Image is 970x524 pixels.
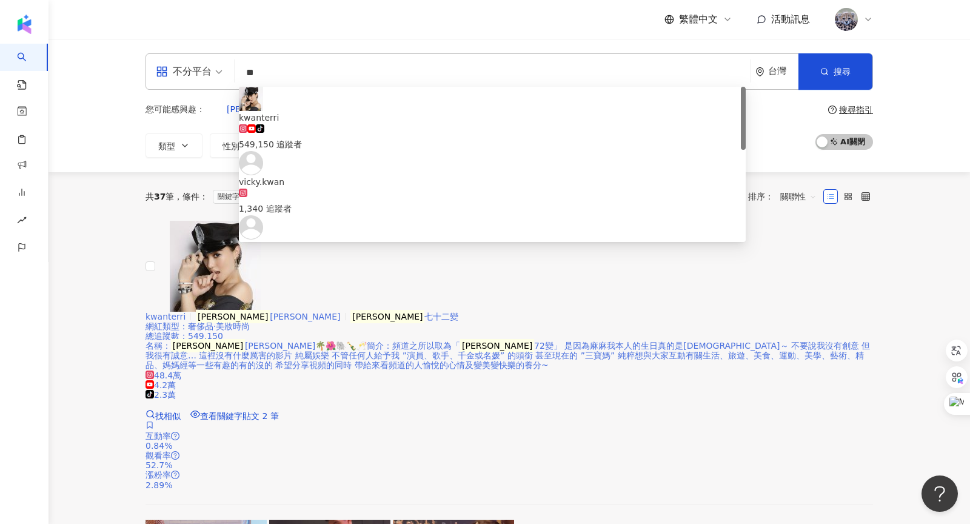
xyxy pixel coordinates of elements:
a: 找相似 [145,409,181,421]
div: 0.84% [145,441,873,451]
span: 美妝時尚 [216,321,250,331]
button: [PERSON_NAME] [214,97,310,121]
span: 您可能感興趣： [145,104,205,114]
span: 頻道之所以取為「 [392,341,460,351]
div: 台灣 [768,66,798,76]
span: 搜尋 [834,67,851,76]
mark: [PERSON_NAME] [350,310,424,323]
div: 2.89% [145,480,873,490]
span: 名稱 ： [145,339,367,352]
div: vicky.kwan [239,175,746,189]
div: 搜尋指引 [839,105,873,115]
span: 互動率 [145,431,171,441]
iframe: Help Scout Beacon - Open [921,475,958,512]
img: Screen%20Shot%202021-07-26%20at%202.59.10%20PM%20copy.png [835,8,858,31]
img: KOL Avatar [239,151,263,175]
span: 2.3萬 [145,390,176,400]
span: 七十二變 [424,312,458,321]
div: 不分平台 [156,62,212,81]
span: environment [755,67,764,76]
div: 1,340 追蹤者 [239,202,746,215]
button: 搜尋 [798,53,872,90]
span: question-circle [828,106,837,114]
span: 關鍵字：[PERSON_NAME] [213,190,320,204]
div: 52.7% [145,460,873,470]
span: [PERSON_NAME] [227,104,297,114]
img: KOL Avatar [170,221,261,312]
button: 性別 [210,133,267,158]
div: 總追蹤數 ： 549,150 [145,331,873,341]
span: [PERSON_NAME]🌴🌺🐘🍾🥂 [245,341,367,351]
span: 查看關鍵字貼文 2 筆 [200,411,279,421]
span: 奢侈品 [188,321,213,331]
div: 549,150 追蹤者 [239,138,746,151]
span: 性別 [222,141,239,151]
img: logo icon [15,15,34,34]
mark: [PERSON_NAME] [196,310,270,323]
span: 找相似 [155,411,181,421]
span: appstore [156,65,168,78]
span: 漲粉率 [145,470,171,480]
span: question-circle [171,451,179,460]
button: 類型 [145,133,202,158]
div: 排序： [748,187,823,206]
span: · [213,321,216,331]
span: kwanterri [145,312,186,321]
span: 簡介 ： [145,339,870,370]
span: question-circle [171,471,179,479]
span: 類型 [158,141,175,151]
div: 共 筆 [145,192,174,201]
mark: [PERSON_NAME] [171,339,245,352]
span: 37 [154,192,166,201]
a: search [17,44,41,91]
div: satanicpapi [239,240,746,253]
span: question-circle [171,432,179,440]
span: 72變」 是因為麻麻我本人的生日真的是[DEMOGRAPHIC_DATA]～ 不要說我沒有創意 但我很有誠意… 這裡沒有什麼厲害的影片 純屬娛樂 不管任何人給予我 ”演員、歌手、千金或名媛” 的... [145,341,870,370]
span: 條件 ： [174,192,208,201]
span: 4.2萬 [145,380,176,390]
mark: [PERSON_NAME] [460,339,534,352]
span: 48.4萬 [145,371,181,380]
img: KOL Avatar [239,215,263,240]
a: 查看關鍵字貼文 2 筆 [190,409,279,421]
span: [PERSON_NAME] [270,312,340,321]
div: kwanterri [239,111,746,124]
div: 網紅類型 ： [145,321,873,331]
span: rise [17,208,27,235]
span: 關聯性 [780,187,817,206]
span: 觀看率 [145,451,171,460]
span: 活動訊息 [771,13,810,25]
img: KOL Avatar [239,87,263,111]
span: 繁體中文 [679,13,718,26]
